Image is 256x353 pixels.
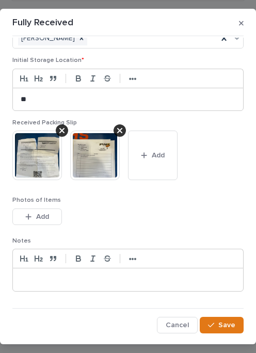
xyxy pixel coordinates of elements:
[152,152,165,159] span: Add
[12,57,84,63] span: Initial Storage Location
[12,120,77,126] span: Received Packing Slip
[129,255,137,263] strong: •••
[218,322,235,329] span: Save
[36,213,49,220] span: Add
[12,208,62,225] button: Add
[18,31,76,45] div: [PERSON_NAME]
[128,131,178,180] button: Add
[12,238,31,244] span: Notes
[125,252,140,265] button: •••
[125,72,140,85] button: •••
[200,317,244,333] button: Save
[157,317,198,333] button: Cancel
[12,18,73,29] p: Fully Received
[129,75,137,83] strong: •••
[166,322,189,329] span: Cancel
[12,197,61,203] span: Photos of Items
